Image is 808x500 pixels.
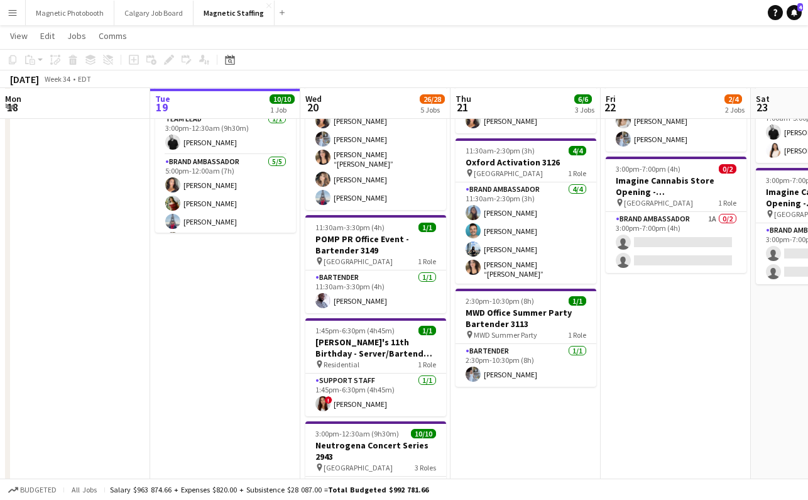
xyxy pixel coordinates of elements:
[606,91,746,152] app-card-role: Brand Ambassador2/28:00am-3:30pm (7h30m)[PERSON_NAME][PERSON_NAME]
[6,483,58,497] button: Budgeted
[155,47,296,233] app-job-card: In progress3:00pm-12:30am (9h30m) (Wed)10/10Neutrogena Concert Series 2943 [GEOGRAPHIC_DATA]3 Rol...
[756,93,770,104] span: Sat
[474,169,543,178] span: [GEOGRAPHIC_DATA]
[153,100,170,114] span: 19
[3,100,21,114] span: 18
[110,485,429,494] div: Salary $963 874.66 + Expenses $820.00 + Subsistence $28 087.00 =
[754,100,770,114] span: 23
[69,485,99,494] span: All jobs
[305,233,446,256] h3: POMP PR Office Event - Bartender 3149
[194,1,275,25] button: Magnetic Staffing
[604,100,616,114] span: 22
[616,164,680,174] span: 3:00pm-7:00pm (4h)
[62,28,91,44] a: Jobs
[305,93,322,104] span: Wed
[418,360,436,369] span: 1 Role
[303,100,322,114] span: 20
[466,296,534,306] span: 2:30pm-10:30pm (8h)
[454,100,471,114] span: 21
[420,94,445,104] span: 26/28
[5,93,21,104] span: Mon
[606,93,616,104] span: Fri
[305,440,446,462] h3: Neutrogena Concert Series 2943
[35,28,60,44] a: Edit
[474,330,537,340] span: MWD Summer Party
[270,105,294,114] div: 1 Job
[568,169,586,178] span: 1 Role
[67,30,86,42] span: Jobs
[40,30,55,42] span: Edit
[99,30,127,42] span: Comms
[305,47,446,210] app-job-card: 11:00am-2:00pm (3h)5/5Oxford Activation 3124 Winter Garden1 RoleBrand Ambassador5/511:00am-2:00pm...
[797,3,803,11] span: 4
[606,212,746,273] app-card-role: Brand Ambassador1A0/23:00pm-7:00pm (4h)
[5,28,33,44] a: View
[155,155,296,270] app-card-role: Brand Ambassador5/55:00pm-12:00am (7h)[PERSON_NAME][PERSON_NAME][PERSON_NAME]
[569,296,586,306] span: 1/1
[155,93,170,104] span: Tue
[305,91,446,210] app-card-role: Brand Ambassador5/511:00am-2:00pm (3h)[PERSON_NAME][PERSON_NAME][PERSON_NAME] “[PERSON_NAME]” [PE...
[725,105,745,114] div: 2 Jobs
[315,223,385,232] span: 11:30am-3:30pm (4h)
[418,326,436,335] span: 1/1
[418,223,436,232] span: 1/1
[10,30,28,42] span: View
[418,257,436,266] span: 1 Role
[26,1,114,25] button: Magnetic Photobooth
[456,157,596,168] h3: Oxford Activation 3126
[575,105,594,114] div: 3 Jobs
[456,344,596,387] app-card-role: Bartender1/12:30pm-10:30pm (8h)[PERSON_NAME]
[624,198,693,208] span: [GEOGRAPHIC_DATA]
[415,463,436,472] span: 3 Roles
[41,74,73,84] span: Week 34
[305,318,446,416] app-job-card: 1:45pm-6:30pm (4h45m)1/1[PERSON_NAME]'s 11th Birthday - Server/Bartender 3104 Residential1 RoleSu...
[10,73,39,86] div: [DATE]
[325,396,332,404] span: !
[569,146,586,155] span: 4/4
[787,5,802,20] a: 4
[574,94,592,104] span: 6/6
[324,360,359,369] span: Residential
[114,1,194,25] button: Calgary Job Board
[305,336,446,359] h3: [PERSON_NAME]'s 11th Birthday - Server/Bartender 3104
[315,326,395,335] span: 1:45pm-6:30pm (4h45m)
[719,164,736,174] span: 0/2
[420,105,444,114] div: 5 Jobs
[305,270,446,313] app-card-role: Bartender1/111:30am-3:30pm (4h)[PERSON_NAME]
[456,182,596,284] app-card-role: Brand Ambassador4/411:30am-2:30pm (3h)[PERSON_NAME][PERSON_NAME][PERSON_NAME][PERSON_NAME] “[PERS...
[270,94,295,104] span: 10/10
[78,74,91,84] div: EDT
[324,257,393,266] span: [GEOGRAPHIC_DATA]
[718,198,736,208] span: 1 Role
[305,374,446,416] app-card-role: Support Staff1/11:45pm-6:30pm (4h45m)![PERSON_NAME]
[324,463,393,472] span: [GEOGRAPHIC_DATA]
[328,485,429,494] span: Total Budgeted $992 781.66
[724,94,742,104] span: 2/4
[456,93,471,104] span: Thu
[456,289,596,387] app-job-card: 2:30pm-10:30pm (8h)1/1MWD Office Summer Party Bartender 3113 MWD Summer Party1 RoleBartender1/12:...
[305,215,446,313] app-job-card: 11:30am-3:30pm (4h)1/1POMP PR Office Event - Bartender 3149 [GEOGRAPHIC_DATA]1 RoleBartender1/111...
[456,307,596,330] h3: MWD Office Summer Party Bartender 3113
[315,429,411,438] span: 3:00pm-12:30am (9h30m) (Thu)
[466,146,535,155] span: 11:30am-2:30pm (3h)
[606,175,746,197] h3: Imagine Cannabis Store Opening - [GEOGRAPHIC_DATA]
[606,157,746,273] app-job-card: 3:00pm-7:00pm (4h)0/2Imagine Cannabis Store Opening - [GEOGRAPHIC_DATA] [GEOGRAPHIC_DATA]1 RoleBr...
[20,486,57,494] span: Budgeted
[568,330,586,340] span: 1 Role
[94,28,132,44] a: Comms
[456,138,596,284] app-job-card: 11:30am-2:30pm (3h)4/4Oxford Activation 3126 [GEOGRAPHIC_DATA]1 RoleBrand Ambassador4/411:30am-2:...
[411,429,436,438] span: 10/10
[155,112,296,155] app-card-role: Team Lead1/13:00pm-12:30am (9h30m)[PERSON_NAME]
